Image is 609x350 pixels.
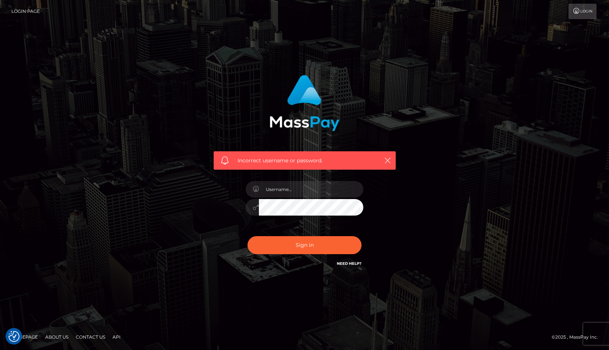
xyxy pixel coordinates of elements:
[337,261,362,266] a: Need Help?
[259,181,363,198] input: Username...
[8,331,19,342] button: Consent Preferences
[238,157,372,165] span: Incorrect username or password.
[569,4,596,19] a: Login
[73,331,108,343] a: Contact Us
[552,333,603,341] div: © 2025 , MassPay Inc.
[8,331,19,342] img: Revisit consent button
[247,236,362,254] button: Sign in
[8,331,41,343] a: Homepage
[42,331,71,343] a: About Us
[11,4,40,19] a: Login Page
[110,331,124,343] a: API
[270,75,339,131] img: MassPay Login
